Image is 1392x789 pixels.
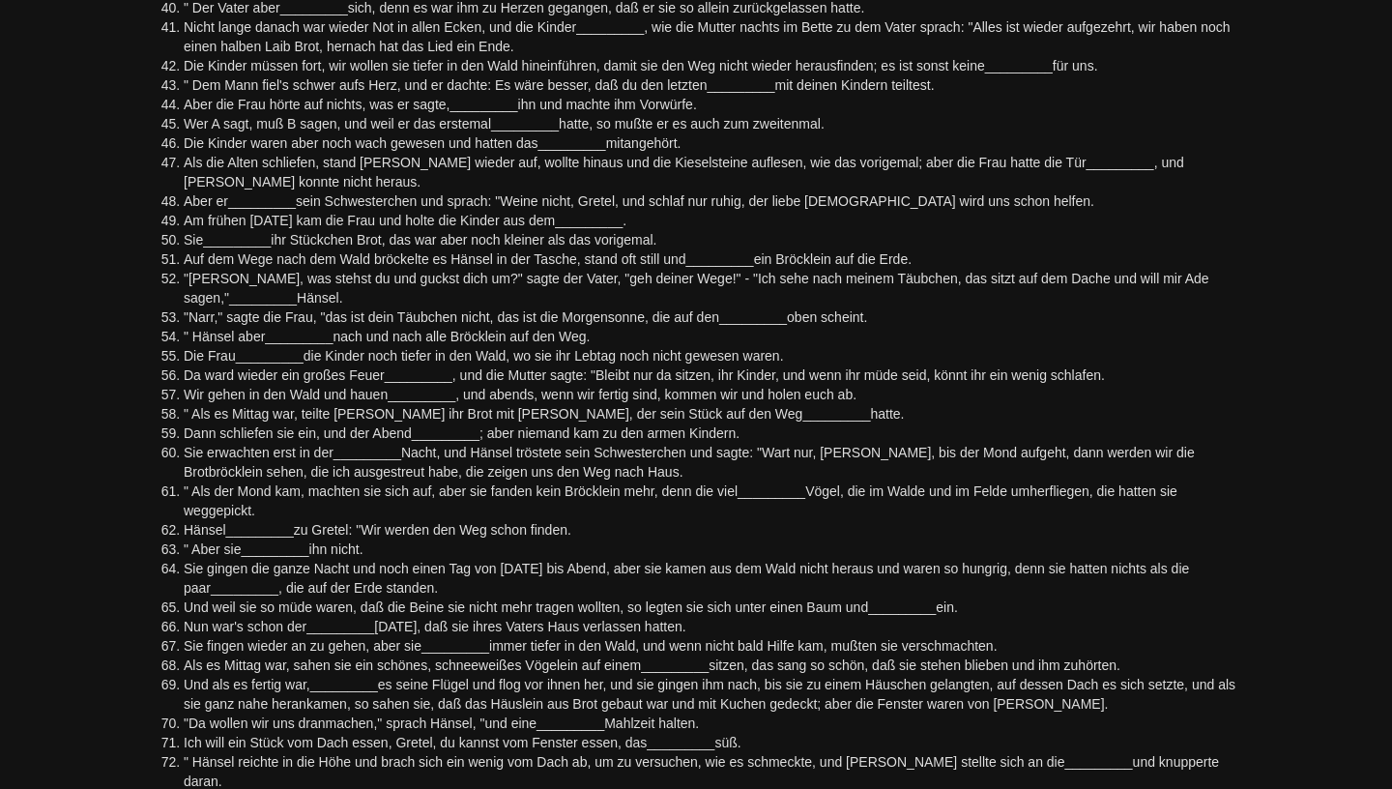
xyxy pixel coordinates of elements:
[559,116,825,131] span: hatte, so mußte er es auch zum zweitenmal.
[184,716,536,731] span: "Da wollen wir uns dranmachen," sprach Hänsel, "und eine
[421,638,489,654] span: gerieten
[802,406,870,422] span: gestreut
[211,580,278,596] span: Beeren
[236,348,304,364] span: führte
[555,213,623,228] span: Bette
[623,213,626,228] span: .
[184,445,333,460] span: Sie erwachten erst in der
[184,483,738,499] span: " Als der Mond kam, machten sie sich auf, aber sie fanden kein Bröcklein mehr, denn die viel
[449,97,517,112] span: schalt
[184,522,226,538] span: Hänsel
[518,97,697,112] span: ihn und machte ihm Vorwürfe.
[985,58,1053,73] span: Rettung
[455,387,856,402] span: , und abends, wenn wir fertig sind, kommen wir und holen euch ab.
[536,716,604,731] span: gesegnete
[1087,155,1154,170] span: verschlossen
[775,77,935,93] span: mit deinen Kindern teiltest.
[184,638,421,654] span: Sie fingen wieder an zu gehen, aber sie
[388,387,455,402] span: Holz
[604,716,699,731] span: Mahlzeit halten.
[271,232,656,248] span: ihr Stückchen Brot, das war aber noch kleiner als das vorigemal.
[184,348,236,364] span: Die Frau
[184,271,1209,306] span: "[PERSON_NAME], was stehst du und guckst dich um?" sagte der Vater, "geh deiner Wege!" - "Ich seh...
[479,425,739,441] span: ; aber niemand kam zu den armen Kindern.
[184,155,1087,170] span: Als die Alten schliefen, stand [PERSON_NAME] wieder auf, wollte hinaus und die Kieselsteine aufle...
[310,677,378,692] span: schwang
[184,251,686,267] span: Auf dem Wege nach dem Wald bröckelte es Hänsel in der Tasche, stand oft still und
[641,657,709,673] span: Ast
[719,309,787,325] span: Schornstein
[184,657,641,673] span: Als es Mittag war, sahen sie ein schönes, schneeweißes Vögelein auf einem
[184,135,538,151] span: Die Kinder waren aber noch wach gewesen und hatten das
[304,348,784,364] span: die Kinder noch tiefer in den Wald, wo sie ihr Lebtag noch nicht gewesen waren.
[709,657,1120,673] span: sitzen, das sang so schön, daß sie stehen blieben und ihm zuhörten.
[754,251,912,267] span: ein Bröcklein auf die Erde.
[184,329,265,344] span: " Hänsel aber
[296,193,1094,209] span: sein Schwesterchen und sprach: "Weine nicht, Gretel, und schlaf nur ruhig, der liebe [DEMOGRAPHIC...
[184,232,203,248] span: Sie
[184,735,647,750] span: Ich will ein Stück vom Dach essen, Gretel, du kannst vom Fenster essen, das
[538,135,606,151] span: Gespräch
[184,406,802,422] span: " Als es Mittag war, teilte [PERSON_NAME] ihr Brot mit [PERSON_NAME], der sein Stück auf den Weg
[184,19,576,35] span: Nicht lange danach war wieder Not in allen Ecken, und die Kinder
[184,754,1065,770] span: " Hänsel reichte in die Höhe und brach sich ein wenig vom Dach ab, um zu versuchen, wie es schmec...
[184,193,228,209] span: Aber er
[452,367,1105,383] span: , und die Mutter sagte: "Bleibt nur da sitzen, ihr Kinder, und wenn ihr müde seid, könnt ihr ein ...
[184,367,385,383] span: Da ward wieder ein großes Feuer
[184,483,1177,518] span: Vögel, die im Walde und im Felde umherfliegen, die hatten sie weggepickt.
[184,619,306,634] span: Nun war's schon der
[278,580,438,596] span: , die auf der Erde standen.
[707,77,774,93] span: Bissen
[184,309,719,325] span: "Narr," sagte die Frau, "das ist dein Täubchen nicht, das ist die Morgensonne, die auf den
[714,735,740,750] span: süß.
[647,735,714,750] span: schmeckt
[184,58,985,73] span: Die Kinder müssen fort, wir wollen sie tiefer in den Wald hineinführen, damit sie den Weg nicht w...
[870,406,904,422] span: hatte.
[184,19,1231,54] span: , wie die Mutter nachts im Bette zu dem Vater sprach: "Alles ist wieder aufgezehrt, wir haben noc...
[309,541,363,557] span: ihn nicht.
[184,213,555,228] span: Am frühen [DATE] kam die Frau und holte die Kinder aus dem
[374,619,685,634] span: [DATE], daß sie ihres Vaters Haus verlassen hatten.
[184,541,241,557] span: " Aber sie
[184,677,310,692] span: Und als es fertig war,
[184,77,707,93] span: " Dem Mann fiel's schwer aufs Herz, und er dachte: Es wäre besser, daß du den letzten
[228,193,296,209] span: tröstete
[226,522,294,538] span: sagte
[184,97,449,112] span: Aber die Frau hörte auf nichts, was er sagte,
[333,445,401,460] span: finstern
[184,387,388,402] span: Wir gehen in den Wald und hauen
[606,135,681,151] span: mitangehört.
[229,290,297,306] span: antwortete
[686,251,754,267] span: warf
[576,19,644,35] span: hörten
[294,522,571,538] span: zu Gretel: "Wir werden den Weg schon finden.
[868,599,936,615] span: schliefen
[184,561,1189,596] span: Sie gingen die ganze Nacht und noch einen Tag von [DATE] bis Abend, aber sie kamen aus dem Wald n...
[184,677,1235,712] span: es seine Flügel und flog vor ihnen her, und sie gingen ihm nach, bis sie zu einem Häuschen gelang...
[306,619,374,634] span: dritte
[265,329,333,344] span: warf
[936,599,958,615] span: ein.
[738,483,805,499] span: tausend
[385,367,452,383] span: angemacht
[787,309,867,325] span: oben scheint.
[297,290,342,306] span: Hänsel.
[412,425,479,441] span: verging
[184,599,868,615] span: Und weil sie so müde waren, daß die Beine sie nicht mehr tragen wollten, so legten sie sich unter...
[184,445,1195,480] span: Nacht, und Hänsel tröstete sein Schwesterchen und sagte: "Wart nur, [PERSON_NAME], bis der Mond a...
[1053,58,1098,73] span: für uns.
[184,425,412,441] span: Dann schliefen sie ein, und der Abend
[491,116,559,131] span: nachgegeben
[1065,754,1133,770] span: Scheiben
[241,541,308,557] span: fanden
[489,638,998,654] span: immer tiefer in den Wald, und wenn nicht bald Hilfe kam, mußten sie verschmachten.
[184,116,491,131] span: Wer A sagt, muß B sagen, und weil er das erstemal
[333,329,590,344] span: nach und nach alle Bröcklein auf den Weg.
[203,232,271,248] span: erhielten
